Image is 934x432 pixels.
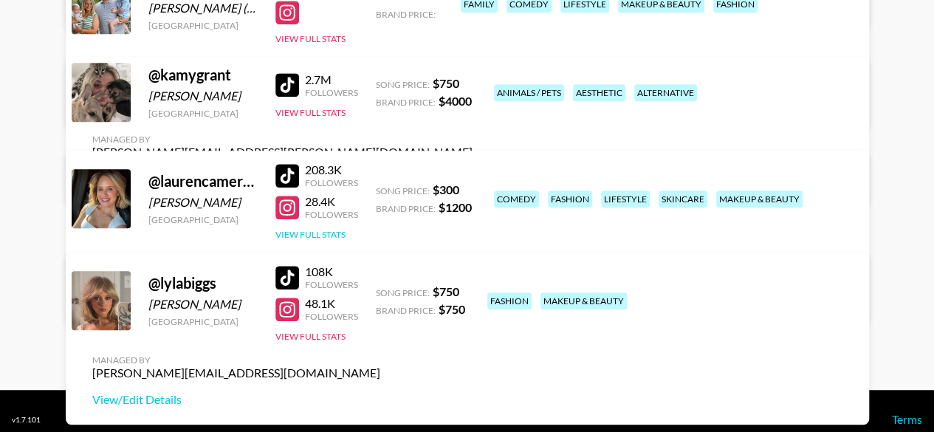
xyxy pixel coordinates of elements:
div: Followers [305,279,358,290]
div: [PERSON_NAME][EMAIL_ADDRESS][DOMAIN_NAME] [92,366,380,380]
div: Managed By [92,134,473,145]
div: [GEOGRAPHIC_DATA] [148,108,258,119]
div: makeup & beauty [716,191,803,208]
div: [PERSON_NAME] [148,89,258,103]
div: aesthetic [573,84,625,101]
div: Followers [305,87,358,98]
div: Managed By [92,354,380,366]
strong: $ 750 [439,302,465,316]
div: alternative [634,84,697,101]
div: [GEOGRAPHIC_DATA] [148,214,258,225]
div: [PERSON_NAME][EMAIL_ADDRESS][PERSON_NAME][DOMAIN_NAME] [92,145,473,160]
a: View/Edit Details [92,392,380,407]
span: Song Price: [376,287,430,298]
div: 48.1K [305,296,358,311]
div: [GEOGRAPHIC_DATA] [148,316,258,327]
span: Brand Price: [376,203,436,214]
div: lifestyle [601,191,650,208]
div: @ laurencameronglass [148,172,258,191]
span: Brand Price: [376,305,436,316]
div: skincare [659,191,707,208]
div: [PERSON_NAME] [148,297,258,312]
div: 208.3K [305,162,358,177]
span: Brand Price: [376,97,436,108]
div: Followers [305,311,358,322]
button: View Full Stats [275,331,346,342]
button: View Full Stats [275,33,346,44]
div: @ kamygrant [148,66,258,84]
strong: $ 750 [433,76,459,90]
div: animals / pets [494,84,564,101]
div: fashion [548,191,592,208]
div: fashion [487,292,532,309]
div: makeup & beauty [540,292,627,309]
strong: $ 750 [433,284,459,298]
div: @ lylabiggs [148,274,258,292]
div: [PERSON_NAME] ([PERSON_NAME]) [148,1,258,16]
div: 108K [305,264,358,279]
div: [GEOGRAPHIC_DATA] [148,20,258,31]
span: Brand Price: [376,9,436,20]
a: Terms [892,412,922,426]
strong: $ 4000 [439,94,472,108]
div: [PERSON_NAME] [148,195,258,210]
div: 28.4K [305,194,358,209]
button: View Full Stats [275,107,346,118]
strong: $ 1200 [439,200,472,214]
button: View Full Stats [275,229,346,240]
strong: $ 300 [433,182,459,196]
span: Song Price: [376,79,430,90]
div: v 1.7.101 [12,415,41,425]
span: Song Price: [376,185,430,196]
div: Followers [305,209,358,220]
div: comedy [494,191,539,208]
div: Followers [305,177,358,188]
div: 2.7M [305,72,358,87]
